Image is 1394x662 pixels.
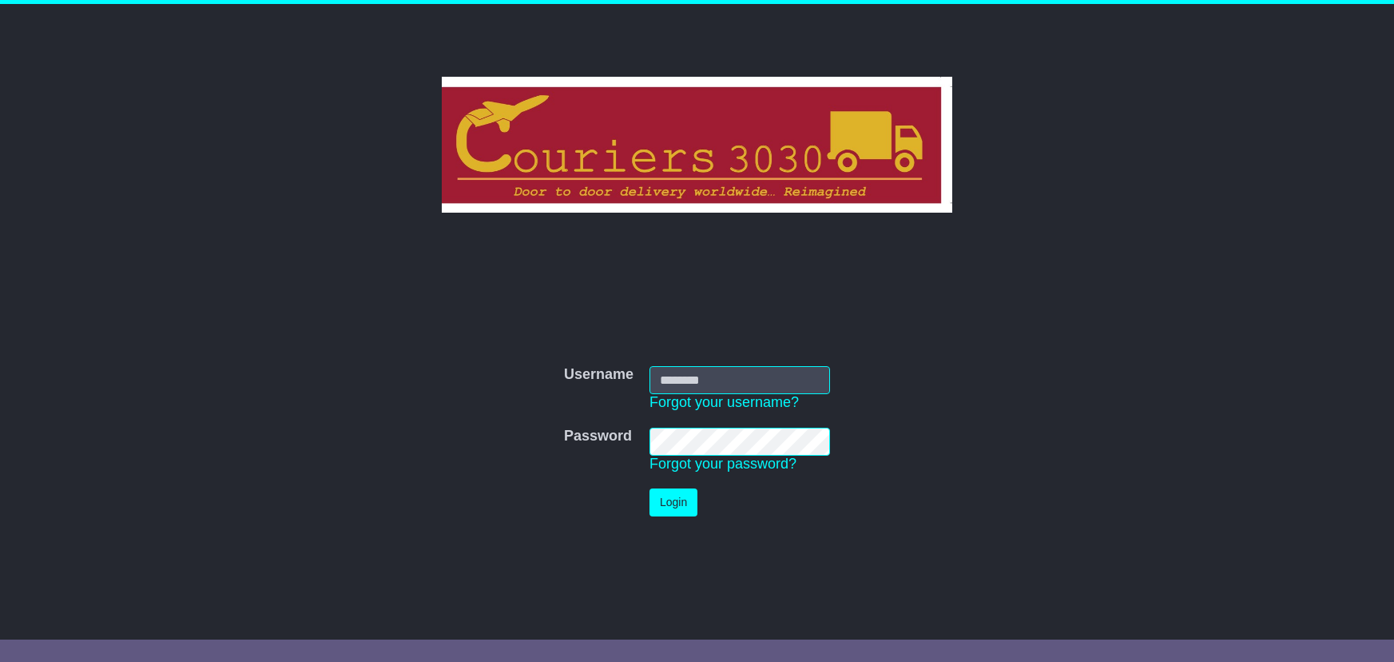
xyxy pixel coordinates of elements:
button: Login [649,489,697,516]
label: Username [564,366,633,384]
a: Forgot your username? [649,394,799,410]
a: Forgot your password? [649,456,796,472]
label: Password [564,428,632,445]
img: Couriers 3030 [442,77,952,213]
